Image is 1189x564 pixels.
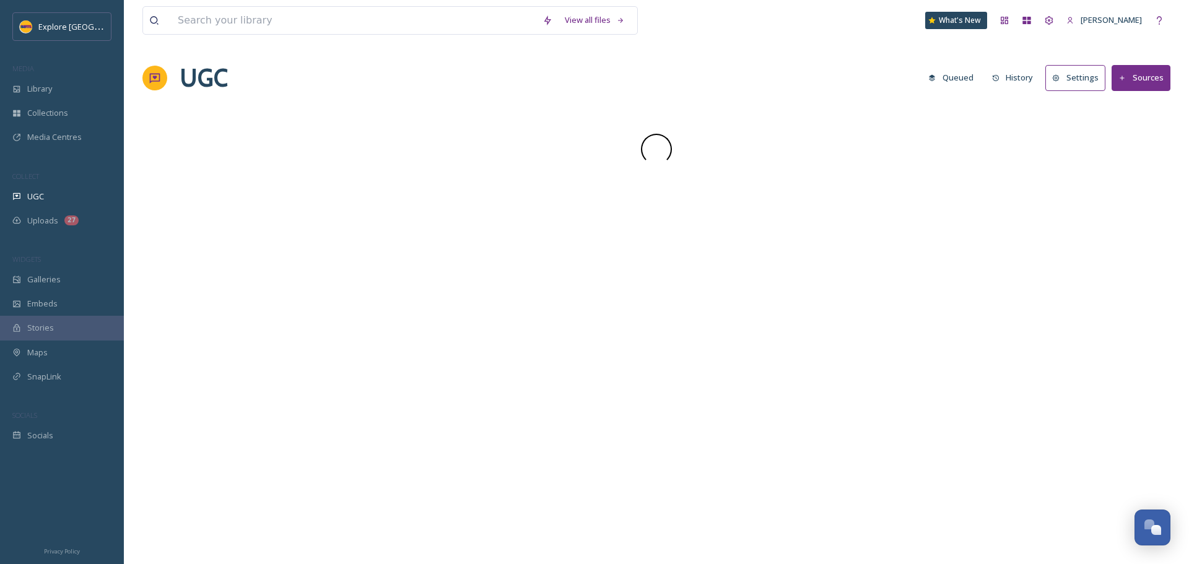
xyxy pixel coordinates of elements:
span: [PERSON_NAME] [1081,14,1142,25]
div: 27 [64,215,79,225]
span: Galleries [27,274,61,285]
span: Stories [27,322,54,334]
span: Media Centres [27,131,82,143]
span: Maps [27,347,48,358]
a: Settings [1045,65,1112,90]
span: Socials [27,430,53,441]
span: Library [27,83,52,95]
span: WIDGETS [12,254,41,264]
a: [PERSON_NAME] [1060,8,1148,32]
button: Sources [1112,65,1170,90]
span: MEDIA [12,64,34,73]
span: Collections [27,107,68,119]
button: History [986,66,1040,90]
span: SnapLink [27,371,61,383]
a: History [986,66,1046,90]
span: Uploads [27,215,58,227]
button: Settings [1045,65,1105,90]
input: Search your library [172,7,536,34]
a: UGC [180,59,228,97]
a: What's New [925,12,987,29]
a: View all files [559,8,631,32]
button: Open Chat [1135,510,1170,545]
a: Privacy Policy [44,543,80,558]
span: UGC [27,191,44,202]
span: Embeds [27,298,58,310]
span: COLLECT [12,171,39,181]
span: Explore [GEOGRAPHIC_DATA] [38,20,147,32]
a: Queued [922,66,986,90]
button: Queued [922,66,980,90]
img: Butte%20County%20logo.png [20,20,32,33]
span: SOCIALS [12,410,37,420]
span: Privacy Policy [44,547,80,555]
